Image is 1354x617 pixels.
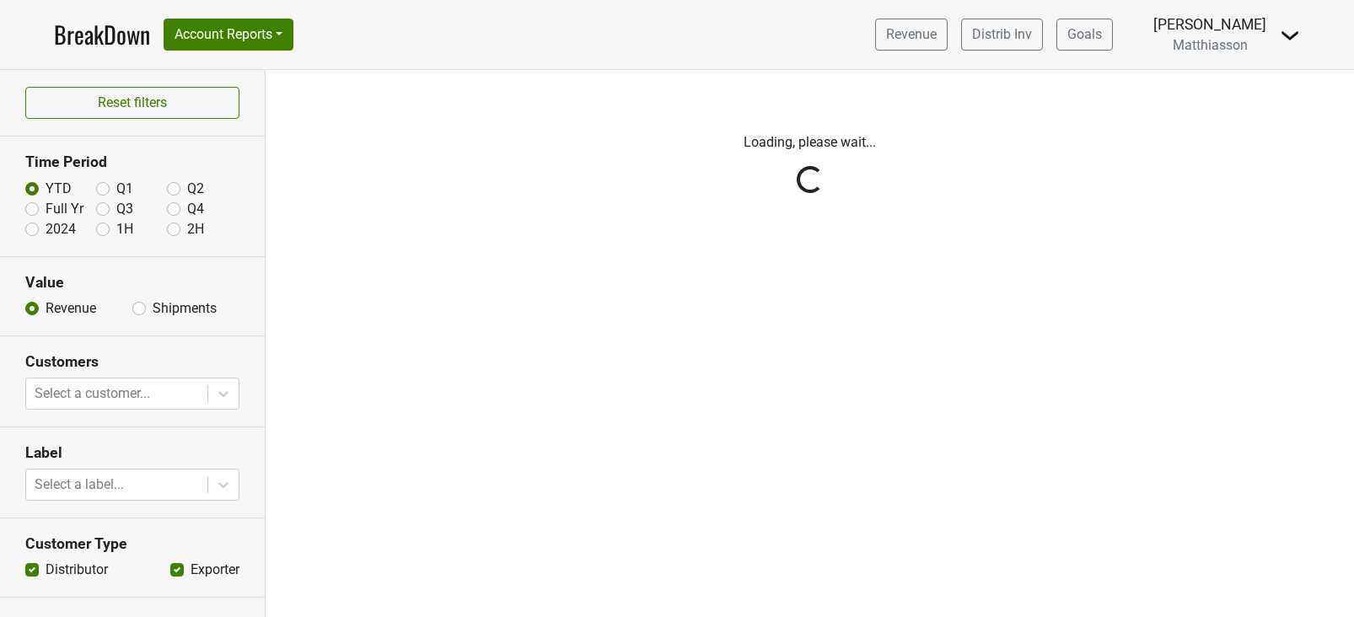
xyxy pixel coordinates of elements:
[342,132,1278,153] p: Loading, please wait...
[1280,25,1300,46] img: Dropdown Menu
[875,19,948,51] a: Revenue
[1056,19,1113,51] a: Goals
[164,19,293,51] button: Account Reports
[961,19,1043,51] a: Distrib Inv
[54,17,150,52] a: BreakDown
[1173,37,1248,53] span: Matthiasson
[1153,13,1266,35] div: [PERSON_NAME]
